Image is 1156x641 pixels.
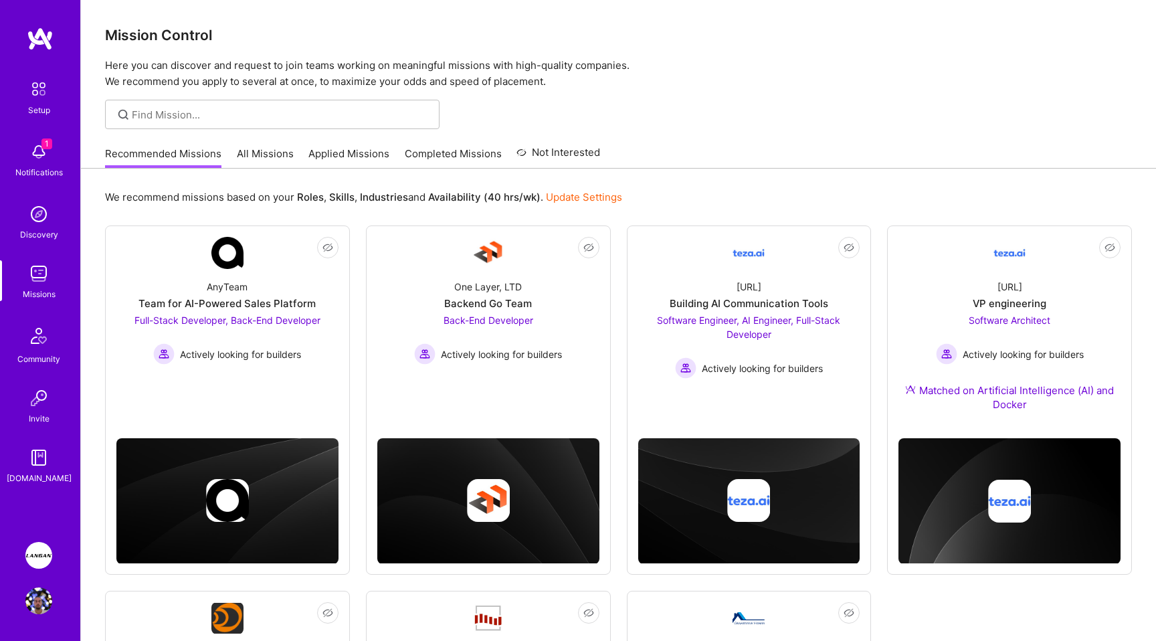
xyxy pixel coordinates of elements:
[844,242,854,253] i: icon EyeClosed
[138,296,316,310] div: Team for AI-Powered Sales Platform
[297,191,324,203] b: Roles
[329,191,355,203] b: Skills
[29,411,50,426] div: Invite
[23,287,56,301] div: Missions
[25,542,52,569] img: Langan: AI-Copilot for Environmental Site Assessment
[134,314,320,326] span: Full-Stack Developer, Back-End Developer
[905,384,916,395] img: Ateam Purple Icon
[20,227,58,242] div: Discovery
[116,438,339,564] img: cover
[472,237,504,269] img: Company Logo
[25,444,52,471] img: guide book
[675,357,696,379] img: Actively looking for builders
[377,237,599,395] a: Company LogoOne Layer, LTDBackend Go TeamBack-End Developer Actively looking for buildersActively...
[516,145,600,169] a: Not Interested
[898,438,1121,564] img: cover
[844,608,854,618] i: icon EyeClosed
[211,237,244,269] img: Company Logo
[15,165,63,179] div: Notifications
[28,103,50,117] div: Setup
[25,385,52,411] img: Invite
[444,314,533,326] span: Back-End Developer
[993,237,1026,269] img: Company Logo
[377,438,599,564] img: cover
[441,347,562,361] span: Actively looking for builders
[206,479,249,522] img: Company logo
[22,542,56,569] a: Langan: AI-Copilot for Environmental Site Assessment
[428,191,541,203] b: Availability (40 hrs/wk)
[17,352,60,366] div: Community
[180,347,301,361] span: Actively looking for builders
[657,314,840,340] span: Software Engineer, AI Engineer, Full-Stack Developer
[322,608,333,618] i: icon EyeClosed
[105,147,221,169] a: Recommended Missions
[105,27,1132,43] h3: Mission Control
[25,260,52,287] img: teamwork
[898,237,1121,428] a: Company Logo[URL]VP engineeringSoftware Architect Actively looking for buildersActively looking f...
[898,383,1121,411] div: Matched on Artificial Intelligence (AI) and Docker
[583,242,594,253] i: icon EyeClosed
[963,347,1084,361] span: Actively looking for builders
[546,191,622,203] a: Update Settings
[27,27,54,51] img: logo
[737,280,761,294] div: [URL]
[153,343,175,365] img: Actively looking for builders
[237,147,294,169] a: All Missions
[444,296,532,310] div: Backend Go Team
[116,107,131,122] i: icon SearchGrey
[1104,242,1115,253] i: icon EyeClosed
[733,612,765,624] img: Company Logo
[360,191,408,203] b: Industries
[472,604,504,632] img: Company Logo
[467,479,510,522] img: Company logo
[25,139,52,165] img: bell
[988,480,1031,523] img: Company logo
[405,147,502,169] a: Completed Missions
[23,320,55,352] img: Community
[969,314,1050,326] span: Software Architect
[936,343,957,365] img: Actively looking for builders
[733,237,765,269] img: Company Logo
[105,58,1132,90] p: Here you can discover and request to join teams working on meaningful missions with high-quality ...
[727,479,770,522] img: Company logo
[454,280,522,294] div: One Layer, LTD
[41,139,52,149] span: 1
[25,75,53,103] img: setup
[207,280,248,294] div: AnyTeam
[997,280,1022,294] div: [URL]
[638,438,860,564] img: cover
[116,237,339,395] a: Company LogoAnyTeamTeam for AI-Powered Sales PlatformFull-Stack Developer, Back-End Developer Act...
[211,603,244,634] img: Company Logo
[308,147,389,169] a: Applied Missions
[322,242,333,253] i: icon EyeClosed
[973,296,1046,310] div: VP engineering
[25,587,52,614] img: User Avatar
[583,608,594,618] i: icon EyeClosed
[638,237,860,395] a: Company Logo[URL]Building AI Communication ToolsSoftware Engineer, AI Engineer, Full-Stack Develo...
[414,343,436,365] img: Actively looking for builders
[22,587,56,614] a: User Avatar
[105,190,622,204] p: We recommend missions based on your , , and .
[25,201,52,227] img: discovery
[702,361,823,375] span: Actively looking for builders
[132,108,429,122] input: Find Mission...
[670,296,828,310] div: Building AI Communication Tools
[7,471,72,485] div: [DOMAIN_NAME]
